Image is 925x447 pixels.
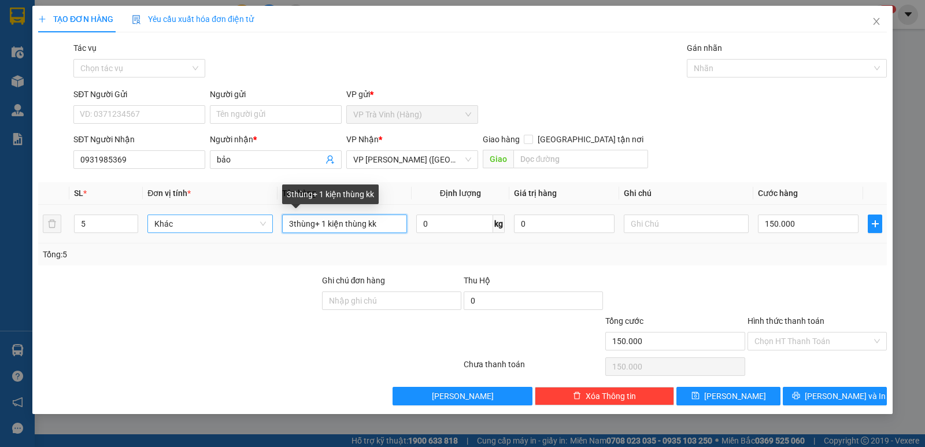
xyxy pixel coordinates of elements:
[586,390,636,402] span: Xóa Thông tin
[514,215,615,233] input: 0
[805,390,886,402] span: [PERSON_NAME] và In
[758,189,798,198] span: Cước hàng
[38,15,46,23] span: plus
[513,150,649,168] input: Dọc đường
[514,189,557,198] span: Giá trị hàng
[353,106,471,123] span: VP Trà Vinh (Hàng)
[868,215,882,233] button: plus
[5,34,31,45] span: hoàng
[154,215,265,232] span: Khác
[210,88,342,101] div: Người gửi
[210,133,342,146] div: Người nhận
[462,358,604,378] div: Chưa thanh toán
[73,43,97,53] label: Tác vụ
[5,50,116,72] span: VP [PERSON_NAME] ([GEOGRAPHIC_DATA])
[691,391,700,401] span: save
[605,316,643,326] span: Tổng cước
[353,151,471,168] span: VP Trần Phú (Hàng)
[440,189,481,198] span: Định lượng
[493,215,505,233] span: kg
[62,73,77,84] span: học
[5,50,169,72] p: NHẬN:
[619,182,753,205] th: Ghi chú
[346,88,478,101] div: VP gửi
[783,387,887,405] button: printer[PERSON_NAME] và In
[322,276,386,285] label: Ghi chú đơn hàng
[39,6,134,17] strong: BIÊN NHẬN GỬI HÀNG
[464,276,490,285] span: Thu Hộ
[483,135,520,144] span: Giao hàng
[872,17,881,26] span: close
[147,189,191,198] span: Đơn vị tính
[73,133,205,146] div: SĐT Người Nhận
[132,15,141,24] img: icon
[393,387,532,405] button: [PERSON_NAME]
[535,387,674,405] button: deleteXóa Thông tin
[5,23,144,45] span: VP [PERSON_NAME] (Hàng) -
[432,390,494,402] span: [PERSON_NAME]
[748,316,824,326] label: Hình thức thanh toán
[533,133,648,146] span: [GEOGRAPHIC_DATA] tận nơi
[132,14,254,24] span: Yêu cầu xuất hóa đơn điện tử
[43,248,358,261] div: Tổng: 5
[624,215,749,233] input: Ghi Chú
[860,6,893,38] button: Close
[73,88,205,101] div: SĐT Người Gửi
[5,23,169,45] p: GỬI:
[74,189,83,198] span: SL
[43,215,61,233] button: delete
[282,184,379,204] div: 3thùng+ 1 kiện thùng kk
[346,135,379,144] span: VP Nhận
[282,215,407,233] input: VD: Bàn, Ghế
[38,14,113,24] span: TẠO ĐƠN HÀNG
[676,387,780,405] button: save[PERSON_NAME]
[483,150,513,168] span: Giao
[573,391,581,401] span: delete
[5,73,77,84] span: 0589994444 -
[868,219,882,228] span: plus
[704,390,766,402] span: [PERSON_NAME]
[5,86,28,97] span: GIAO:
[322,291,461,310] input: Ghi chú đơn hàng
[325,155,335,164] span: user-add
[687,43,722,53] label: Gán nhãn
[792,391,800,401] span: printer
